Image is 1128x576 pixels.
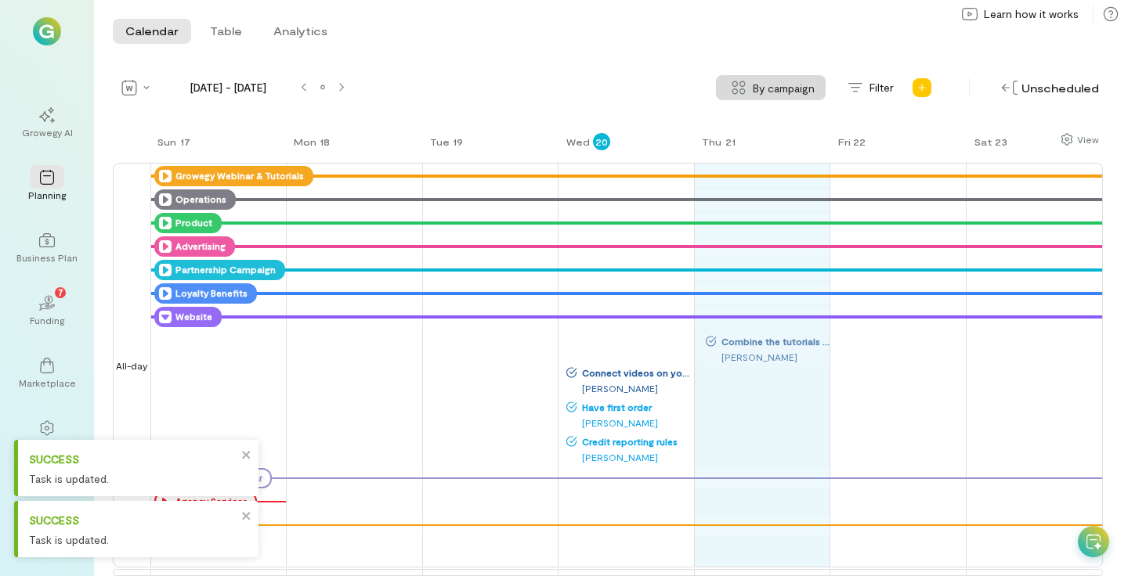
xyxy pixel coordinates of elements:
[154,236,235,257] div: Advertising
[974,135,992,148] div: Sat
[19,157,75,214] a: Planning
[29,531,237,548] div: Task is updated.
[241,507,252,524] button: close
[172,287,248,300] div: Loyalty Benefits
[430,135,450,148] div: Tue
[241,446,252,463] button: close
[1077,132,1099,146] div: View
[29,512,237,528] div: Success
[577,366,692,379] span: Connect videos on youtube (self-promote + related) + end screen next
[19,220,75,276] a: Business Plan
[261,19,340,44] button: Analytics
[113,358,150,373] span: All-day
[984,6,1079,22] span: Learn how it works
[161,80,295,95] span: [DATE] - [DATE]
[16,251,78,264] div: Business Plan
[113,19,191,44] button: Calendar
[19,345,75,401] a: Marketplace
[172,311,212,323] div: Website
[19,376,76,389] div: Marketplace
[706,349,832,365] div: [PERSON_NAME]
[154,260,285,280] div: Partnership Campaign
[694,131,742,163] a: August 21, 2025
[909,75,935,100] div: Add new program
[30,314,64,326] div: Funding
[450,133,467,150] div: 19
[753,80,815,96] span: By campaign
[29,451,237,467] div: Success
[172,240,226,253] div: Advertising
[154,213,222,233] div: Product
[566,380,692,396] div: [PERSON_NAME]
[197,19,255,44] button: Table
[172,264,276,276] div: Partnership Campaign
[721,133,739,150] div: 21
[992,133,1010,150] div: 23
[19,408,75,464] a: Settings
[838,135,851,148] div: Fri
[157,135,176,148] div: Sun
[154,189,236,210] div: Operations
[316,133,334,150] div: 18
[577,401,692,413] span: Have first order
[717,335,832,347] span: Combine the tutorials under Planning, Growegy AI etc. Let’s finish shooting all the tutorials for...
[19,95,75,151] a: Growegy AI
[58,285,63,299] span: 7
[566,415,692,430] div: [PERSON_NAME]
[172,217,212,229] div: Product
[702,135,721,148] div: Thu
[22,126,73,139] div: Growegy AI
[172,170,304,182] div: Growegy Webinar & Tutorials
[19,283,75,339] a: Funding
[28,189,66,201] div: Planning
[154,166,313,186] div: Growegy Webinar & Tutorials
[172,193,226,206] div: Operations
[967,131,1013,163] a: August 23, 2025
[294,135,316,148] div: Mon
[150,131,197,163] a: August 17, 2025
[869,80,894,95] span: Filter
[154,307,222,327] div: Website
[559,131,613,163] a: August 20, 2025
[998,76,1103,100] div: Unscheduled
[851,133,868,150] div: 22
[830,131,871,163] a: August 22, 2025
[176,133,193,150] div: 17
[422,131,470,163] a: August 19, 2025
[154,283,257,304] div: Loyalty Benefits
[566,135,590,148] div: Wed
[593,133,610,150] div: 20
[577,435,692,448] span: Credit reporting rules
[29,470,237,487] div: Task is updated.
[566,449,692,465] div: [PERSON_NAME]
[1057,128,1103,150] div: Show columns
[286,131,337,163] a: August 18, 2025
